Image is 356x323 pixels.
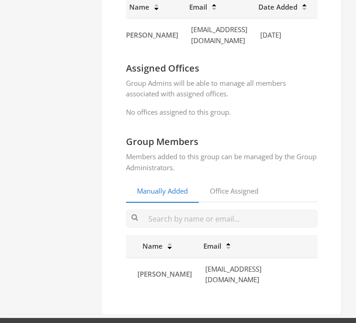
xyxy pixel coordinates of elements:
[253,18,307,51] td: [DATE]
[126,210,318,228] input: Search by name or email...
[118,2,149,11] span: Name
[258,2,297,11] span: Date Added
[198,258,318,291] td: [EMAIL_ADDRESS][DOMAIN_NAME]
[137,268,192,280] a: [PERSON_NAME]
[126,107,318,117] p: No offices assigned to this group.
[126,136,318,148] h4: Group Members
[126,151,318,173] p: Members added to this group can be managed by the Group Administrators.
[124,30,178,39] span: [PERSON_NAME]
[203,241,221,251] span: Email
[199,180,269,203] a: Office Assigned
[126,180,199,203] a: Manually Added
[131,241,163,251] span: Name
[126,78,318,100] p: Group Admins will be able to manage all members associated with assigned offices.
[126,62,318,74] h4: Assigned Offices
[184,18,253,51] td: [EMAIL_ADDRESS][DOMAIN_NAME]
[189,2,207,11] span: Email
[137,269,192,278] span: [PERSON_NAME]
